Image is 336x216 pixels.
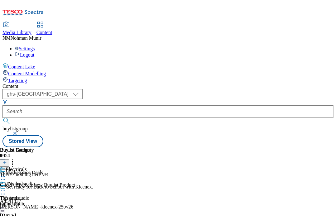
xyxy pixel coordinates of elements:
[15,46,35,51] a: Settings
[8,71,46,76] span: Content Modelling
[8,64,35,69] span: Content Lake
[15,52,34,58] a: Logout
[8,78,27,83] span: Targeting
[2,83,334,89] div: Content
[2,105,334,118] input: Search
[2,126,28,131] span: buylistgroup
[2,35,11,41] span: NM
[36,30,52,35] span: Content
[2,70,334,77] a: Content Modelling
[2,63,334,70] a: Content Lake
[2,77,334,83] a: Targeting
[2,22,31,35] a: Media Library
[6,184,93,190] div: Get ready for Back to School with Kleenex.
[2,135,43,147] button: Stored View
[36,22,52,35] a: Content
[2,99,7,104] svg: Search Filters
[2,30,31,35] span: Media Library
[11,35,41,41] span: Nohman Munir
